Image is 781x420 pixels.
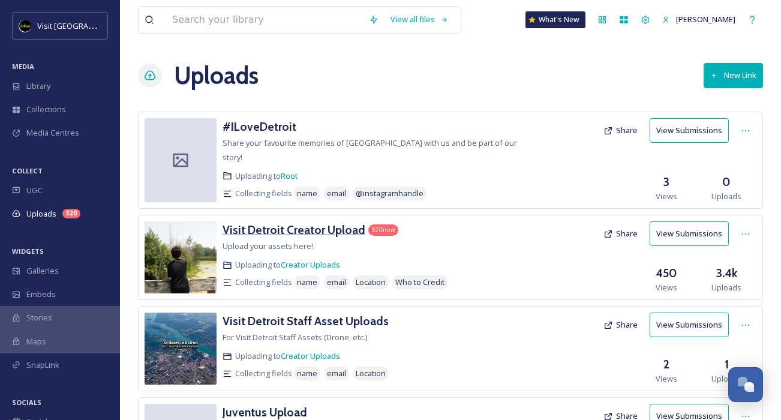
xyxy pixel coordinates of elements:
span: Visit [GEOGRAPHIC_DATA] [37,20,130,31]
span: name [297,188,317,199]
h3: 3.4k [716,265,737,282]
a: Creator Uploads [281,259,340,270]
button: Open Chat [728,367,763,402]
span: Who to Credit [395,277,444,288]
button: Share [597,222,644,245]
h3: #ILoveDetroit [223,119,296,134]
span: Location [356,368,386,379]
span: Uploading to [235,170,298,182]
h3: Juventus Upload [223,405,307,419]
input: Search your library [166,7,363,33]
img: 8aec5a22-b0ca-433b-982b-6a7514c01246.jpg [145,221,217,293]
h3: 1 [725,356,729,373]
span: SOCIALS [12,398,41,407]
img: 686af7d2-e0c3-43fa-9e27-0a04636953d4.jpg [145,313,217,385]
span: Collecting fields [235,188,292,199]
button: New Link [704,63,763,88]
span: Share your favourite memories of [GEOGRAPHIC_DATA] with us and be part of our story! [223,137,517,163]
span: SnapLink [26,359,59,371]
button: Share [597,313,644,337]
h3: 2 [663,356,669,373]
span: email [327,368,346,379]
a: View all files [385,8,455,31]
span: Location [356,277,386,288]
span: Library [26,80,50,92]
a: View Submissions [650,118,735,143]
a: Uploads [174,58,259,94]
a: Visit Detroit Creator Upload [223,221,365,239]
h3: Visit Detroit Staff Asset Uploads [223,314,389,328]
span: Upload your assets here! [223,241,313,251]
span: Uploading to [235,350,340,362]
span: UGC [26,185,43,196]
span: Media Centres [26,127,79,139]
h3: 3 [663,173,669,191]
a: What's New [525,11,585,28]
h3: Visit Detroit Creator Upload [223,223,365,237]
span: Uploads [26,208,56,220]
span: Uploads [711,373,741,385]
div: 320 new [368,224,398,236]
span: Stories [26,312,52,323]
span: name [297,368,317,379]
span: MEDIA [12,62,34,71]
span: For Visit Detroit Staff Assets (Drone, etc.) [223,332,367,343]
img: VISIT%20DETROIT%20LOGO%20-%20BLACK%20BACKGROUND.png [19,20,31,32]
span: email [327,277,346,288]
a: [PERSON_NAME] [656,8,741,31]
h3: 450 [656,265,677,282]
span: Uploads [711,191,741,202]
span: @instagramhandle [356,188,423,199]
a: View Submissions [650,313,735,337]
span: [PERSON_NAME] [676,14,735,25]
span: Galleries [26,265,59,277]
span: Views [656,282,677,293]
span: Maps [26,336,46,347]
span: Collecting fields [235,368,292,379]
span: COLLECT [12,166,43,175]
span: Uploads [711,282,741,293]
a: #ILoveDetroit [223,118,296,136]
span: name [297,277,317,288]
a: Visit Detroit Staff Asset Uploads [223,313,389,330]
span: Collecting fields [235,277,292,288]
button: View Submissions [650,313,729,337]
span: Uploading to [235,259,340,271]
a: Creator Uploads [281,350,340,361]
span: Embeds [26,289,56,300]
button: View Submissions [650,221,729,246]
span: Views [656,191,677,202]
a: Root [281,170,298,181]
span: Collections [26,104,66,115]
div: 320 [62,209,80,218]
button: Share [597,119,644,142]
span: email [327,188,346,199]
span: WIDGETS [12,247,44,256]
button: View Submissions [650,118,729,143]
h3: 0 [722,173,731,191]
span: Views [656,373,677,385]
a: View Submissions [650,221,735,246]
